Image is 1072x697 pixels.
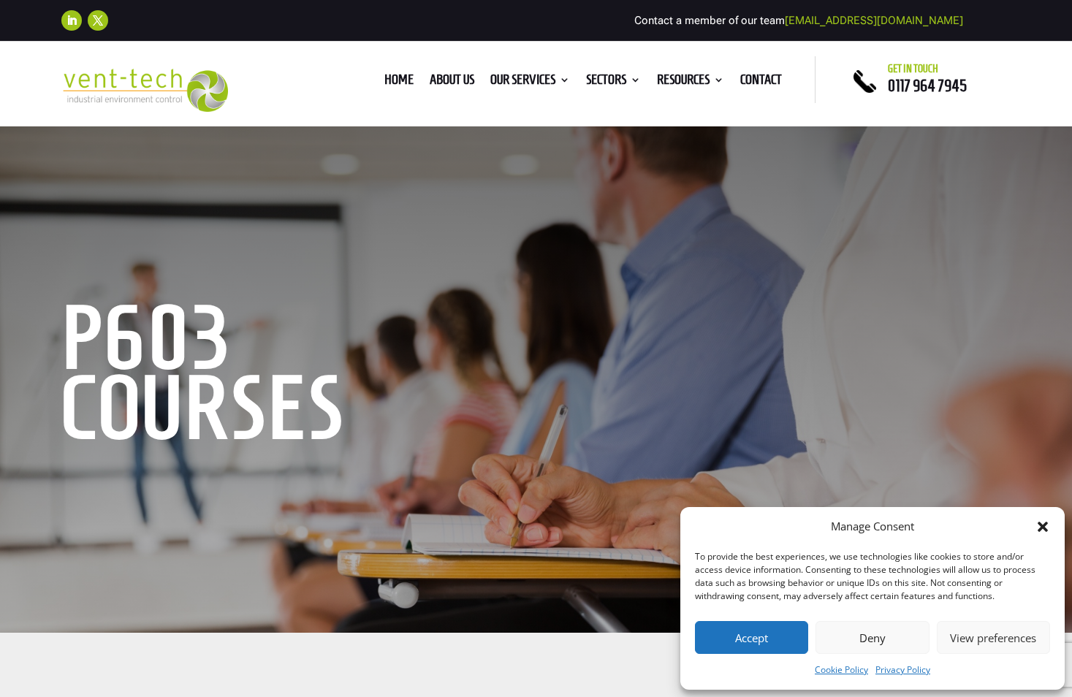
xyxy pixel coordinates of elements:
button: Deny [816,621,929,654]
span: Contact a member of our team [634,14,963,27]
span: Get in touch [888,63,938,75]
h1: P603 Courses [61,302,507,450]
a: About us [430,75,474,91]
a: Privacy Policy [875,661,930,679]
div: Manage Consent [831,518,914,536]
button: View preferences [937,621,1050,654]
button: Accept [695,621,808,654]
div: Close dialog [1035,519,1050,534]
a: Follow on X [88,10,108,31]
a: [EMAIL_ADDRESS][DOMAIN_NAME] [785,14,963,27]
a: Cookie Policy [815,661,868,679]
a: 0117 964 7945 [888,77,967,94]
a: Follow on LinkedIn [61,10,82,31]
a: Home [384,75,414,91]
div: To provide the best experiences, we use technologies like cookies to store and/or access device i... [695,550,1049,603]
img: 2023-09-27T08_35_16.549ZVENT-TECH---Clear-background [61,69,229,112]
a: Resources [657,75,724,91]
a: Sectors [586,75,641,91]
a: Contact [740,75,782,91]
a: Our Services [490,75,570,91]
